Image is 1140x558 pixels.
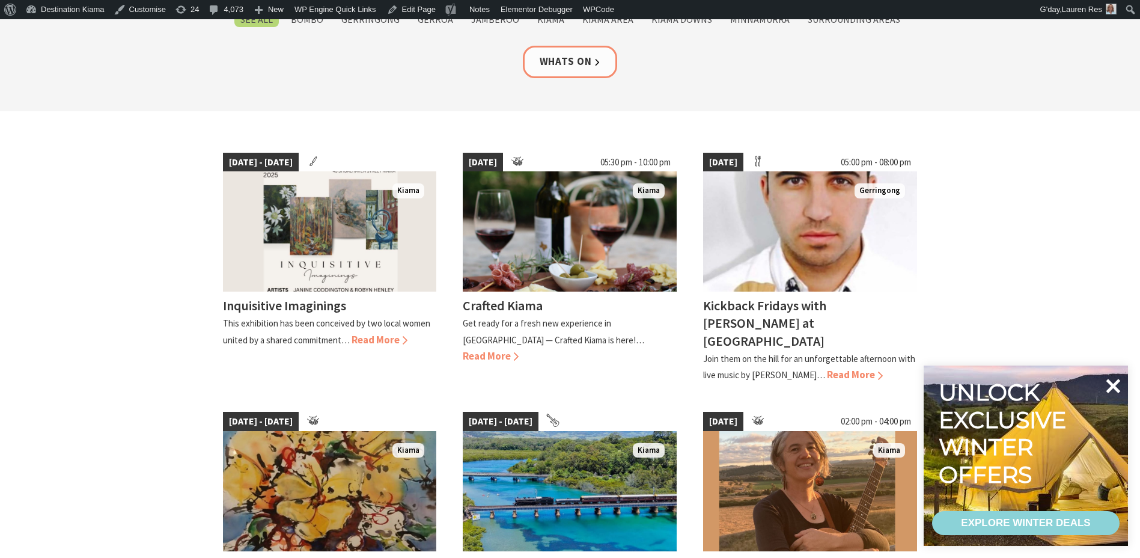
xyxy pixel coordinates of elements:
p: This exhibition has been conceived by two local women united by a shared commitment… [223,317,430,345]
span: Kiama [873,443,905,458]
label: Surrounding Areas [802,12,906,27]
label: Gerroa [412,12,459,27]
span: 05:30 pm - 10:00 pm [594,153,677,172]
span: Read More [352,333,407,346]
span: [DATE] [703,412,743,431]
div: Unlock exclusive winter offers [939,379,1071,488]
span: Lauren Res [1062,5,1102,14]
span: Kiama [392,443,424,458]
h4: Crafted Kiama [463,297,543,314]
img: Nerida Cuddy [703,431,917,551]
span: Read More [463,349,519,363]
h4: Kickback Fridays with [PERSON_NAME] at [GEOGRAPHIC_DATA] [703,297,826,349]
span: [DATE] - [DATE] [223,153,299,172]
span: 02:00 pm - 04:00 pm [835,412,917,431]
a: Whats On [523,46,618,78]
span: Kiama [633,443,665,458]
img: Res-lauren-square-150x150.jpg [1106,4,1117,14]
label: Bombo [285,12,329,27]
span: Kiama [392,183,424,198]
span: Kiama [633,183,665,198]
span: [DATE] - [DATE] [223,412,299,431]
img: Kiama Picnic Train [463,431,677,551]
img: Jason Invernon [703,171,917,292]
img: Wine and cheese placed on a table to enjoy [463,171,677,292]
span: [DATE] [703,153,743,172]
p: Get ready for a fresh new experience in [GEOGRAPHIC_DATA] — Crafted Kiama is here!… [463,317,644,345]
span: 05:00 pm - 08:00 pm [835,153,917,172]
a: [DATE] 05:00 pm - 08:00 pm Jason Invernon Gerringong Kickback Fridays with [PERSON_NAME] at [GEOG... [703,153,917,384]
a: EXPLORE WINTER DEALS [932,511,1120,535]
img: Vase of flowers [223,431,437,551]
a: [DATE] 05:30 pm - 10:00 pm Wine and cheese placed on a table to enjoy Kiama Crafted Kiama Get rea... [463,153,677,384]
span: [DATE] - [DATE] [463,412,538,431]
label: Minnamurra [724,12,796,27]
span: Read More [827,368,883,381]
label: Kiama [531,12,570,27]
label: Gerringong [335,12,406,27]
a: [DATE] - [DATE] Kiama Inquisitive Imaginings This exhibition has been conceived by two local wome... [223,153,437,384]
h4: Inquisitive Imaginings [223,297,346,314]
span: [DATE] [463,153,503,172]
label: See All [234,12,279,27]
p: Join them on the hill for an unforgettable afternoon with live music by [PERSON_NAME]… [703,353,915,381]
div: EXPLORE WINTER DEALS [961,511,1090,535]
label: Kiama Downs [645,12,718,27]
label: Jamberoo [465,12,525,27]
label: Kiama Area [576,12,639,27]
span: Gerringong [855,183,905,198]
